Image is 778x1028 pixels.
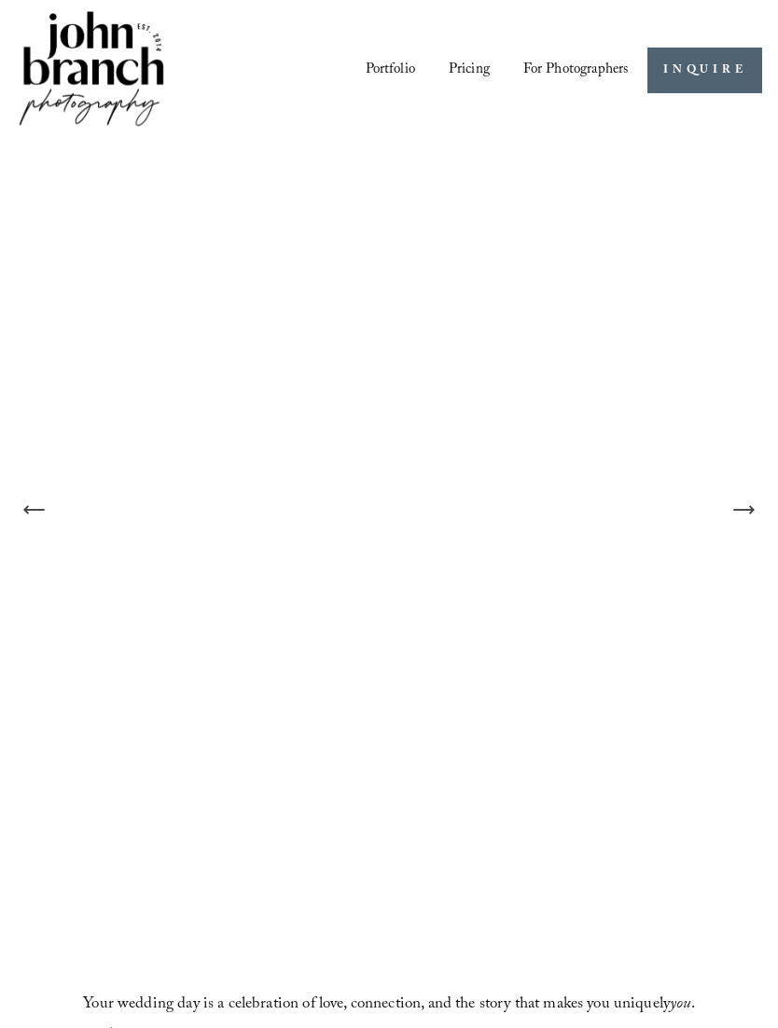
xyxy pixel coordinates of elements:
span: For Photographers [523,57,629,85]
em: you [670,992,690,1019]
a: Portfolio [366,55,415,86]
img: John Branch IV Photography [16,7,167,133]
button: Previous Slide [14,489,55,530]
button: Next Slide [723,489,764,530]
a: folder dropdown [523,55,629,86]
a: INQUIRE [647,48,762,93]
a: Pricing [449,55,490,86]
